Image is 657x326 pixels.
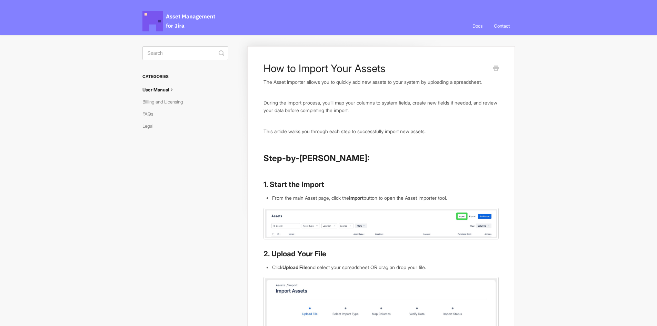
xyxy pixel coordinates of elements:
li: From the main Asset page, click the button to open the Asset Importer tool. [272,194,498,202]
strong: Upload File [282,264,308,270]
a: Legal [142,120,159,131]
input: Search [142,46,228,60]
a: Billing and Licensing [142,96,188,107]
h3: Categories [142,70,228,83]
h3: 1. Start the Import [263,180,498,189]
strong: Import [349,195,364,201]
img: file-QvZ9KPEGLA.jpg [263,208,498,240]
a: Print this Article [493,65,499,72]
p: This article walks you through each step to successfully import new assets. [263,128,498,135]
li: Click and select your spreadsheet OR drag an drop your file. [272,264,498,271]
h3: 2. Upload Your File [263,249,498,259]
a: Docs [467,17,488,35]
a: Contact [489,17,515,35]
a: User Manual [142,84,180,95]
p: During the import process, you’ll map your columns to system fields, create new fields if needed,... [263,99,498,114]
h2: Step-by-[PERSON_NAME]: [263,153,498,164]
a: FAQs [142,108,158,119]
h1: How to Import Your Assets [263,62,488,75]
p: The Asset Importer allows you to quickly add new assets to your system by uploading a spreadsheet. [263,78,498,86]
span: Asset Management for Jira Docs [142,11,216,31]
